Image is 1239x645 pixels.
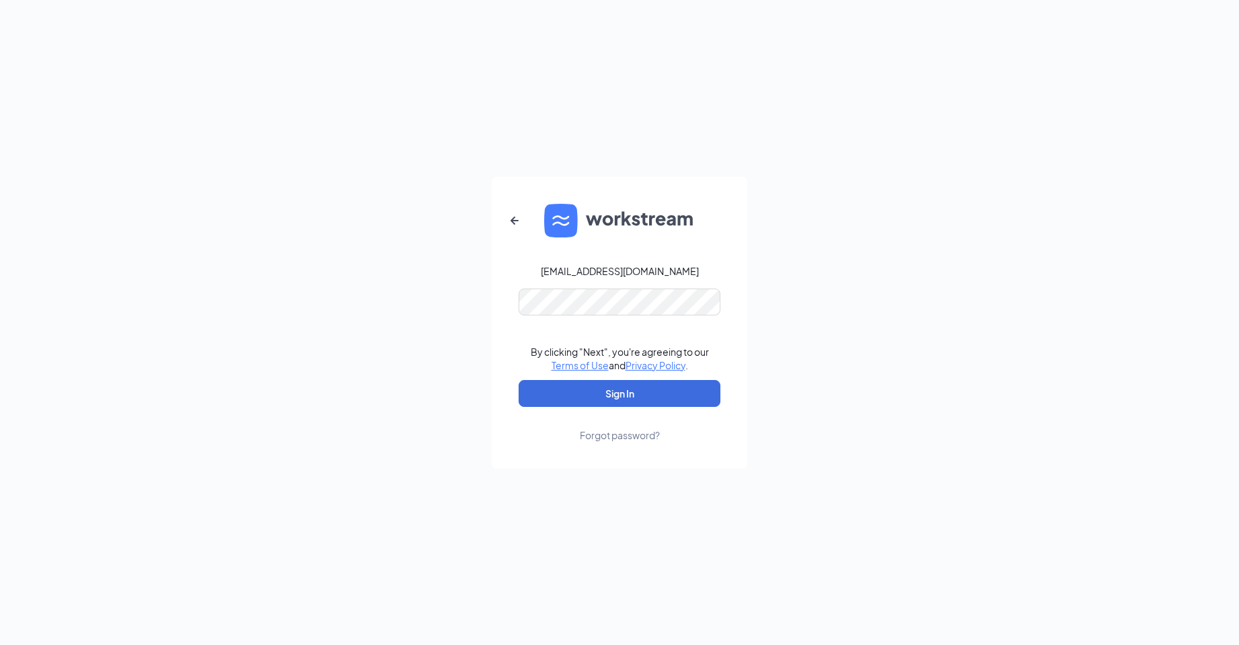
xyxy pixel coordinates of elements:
[552,359,609,371] a: Terms of Use
[531,345,709,372] div: By clicking "Next", you're agreeing to our and .
[580,428,660,442] div: Forgot password?
[544,204,695,237] img: WS logo and Workstream text
[519,380,720,407] button: Sign In
[580,407,660,442] a: Forgot password?
[541,264,699,278] div: [EMAIL_ADDRESS][DOMAIN_NAME]
[498,204,531,237] button: ArrowLeftNew
[626,359,685,371] a: Privacy Policy
[506,213,523,229] svg: ArrowLeftNew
